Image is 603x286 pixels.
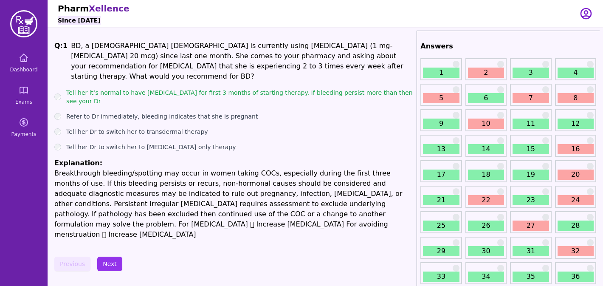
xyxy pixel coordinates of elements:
a: 8 [558,93,594,103]
a: 2 [468,68,504,78]
label: Tell her Dr to switch her to transdermal therapy [66,127,208,136]
h6: Since [DATE] [58,16,101,25]
p: Breakthrough bleeding/spotting may occur in women taking COCs, especially during the first three ... [54,168,413,240]
a: 12 [558,119,594,129]
span: Explanation: [54,159,102,167]
a: 5 [423,93,459,103]
label: Refer to Dr immediately, bleeding indicates that she is pregnant [66,112,258,121]
span: Pharm [58,3,89,14]
a: 30 [468,246,504,256]
a: 17 [423,170,459,180]
a: 19 [513,170,549,180]
a: 10 [468,119,504,129]
a: 4 [558,68,594,78]
span: Payments [11,131,37,138]
a: 3 [513,68,549,78]
h1: Q: 1 [54,41,68,82]
a: 34 [468,272,504,282]
a: 31 [513,246,549,256]
a: 33 [423,272,459,282]
a: Exams [3,80,44,110]
span: Exams [15,99,32,105]
span: Xellence [89,3,129,14]
a: 20 [558,170,594,180]
a: 7 [513,93,549,103]
a: 11 [513,119,549,129]
a: 1 [423,68,459,78]
a: 14 [468,144,504,154]
a: 24 [558,195,594,205]
a: 18 [468,170,504,180]
img: PharmXellence Logo [10,10,37,37]
a: 22 [468,195,504,205]
a: 13 [423,144,459,154]
a: 21 [423,195,459,205]
a: Dashboard [3,48,44,78]
a: 32 [558,246,594,256]
a: 28 [558,221,594,231]
a: 29 [423,246,459,256]
a: 23 [513,195,549,205]
a: 35 [513,272,549,282]
a: 9 [423,119,459,129]
a: Payments [3,112,44,143]
a: 15 [513,144,549,154]
button: Next [97,257,122,271]
span: Dashboard [10,66,37,73]
a: 25 [423,221,459,231]
h2: Answers [420,41,596,51]
label: Tell her Dr to switch her to [MEDICAL_DATA] only therapy [66,143,236,151]
a: 26 [468,221,504,231]
a: 16 [558,144,594,154]
a: 27 [513,221,549,231]
a: 36 [558,272,594,282]
p: BD, a [DEMOGRAPHIC_DATA] [DEMOGRAPHIC_DATA] is currently using [MEDICAL_DATA] (1 mg-[MEDICAL_DATA... [71,41,413,82]
label: Tell her it’s normal to have [MEDICAL_DATA] for first 3 months of starting therapy. If bleeding p... [66,88,413,105]
a: 6 [468,93,504,103]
